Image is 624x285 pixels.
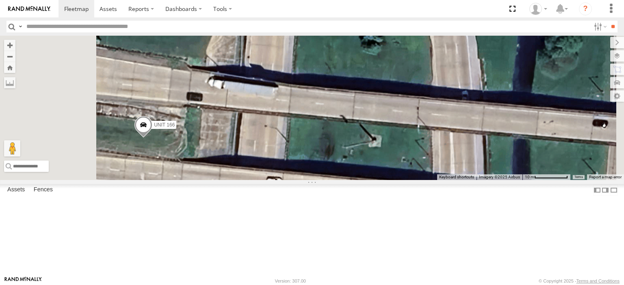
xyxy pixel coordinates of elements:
[610,90,624,102] label: Map Settings
[591,21,608,32] label: Search Filter Options
[589,175,622,179] a: Report a map error
[4,140,20,156] button: Drag Pegman onto the map to open Street View
[8,6,50,12] img: rand-logo.svg
[439,174,474,180] button: Keyboard shortcuts
[4,40,15,51] button: Zoom in
[576,279,620,283] a: Terms and Conditions
[539,279,620,283] div: © Copyright 2025 -
[479,175,520,179] span: Imagery ©2025 Airbus
[610,184,618,196] label: Hide Summary Table
[30,184,57,196] label: Fences
[275,279,306,283] div: Version: 307.00
[154,122,175,128] span: UNIT 166
[601,184,609,196] label: Dock Summary Table to the Right
[526,3,550,15] div: David Black
[4,62,15,73] button: Zoom Home
[579,2,592,15] i: ?
[593,184,601,196] label: Dock Summary Table to the Left
[4,277,42,285] a: Visit our Website
[574,175,583,178] a: Terms (opens in new tab)
[3,184,29,196] label: Assets
[4,77,15,88] label: Measure
[4,51,15,62] button: Zoom out
[522,174,570,180] button: Map Scale: 10 m per 79 pixels
[525,175,534,179] span: 10 m
[17,21,24,32] label: Search Query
